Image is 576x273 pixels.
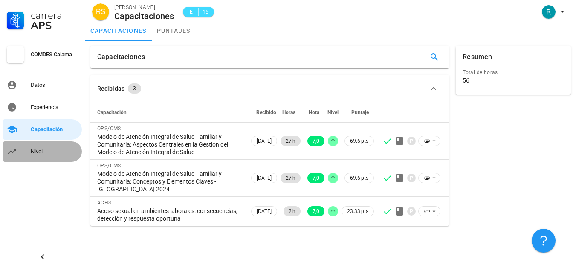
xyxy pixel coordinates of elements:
span: 15 [202,8,209,16]
a: Datos [3,75,82,95]
span: ACHS [97,200,112,206]
a: Nivel [3,141,82,162]
th: Nivel [326,102,340,123]
div: APS [31,20,78,31]
span: 3 [133,83,136,94]
span: [DATE] [257,207,272,216]
div: Datos [31,82,78,89]
div: avatar [92,3,109,20]
span: [DATE] [257,173,272,183]
div: Recibidas [97,84,124,93]
span: 23.33 pts [347,207,368,216]
div: Acoso sexual en ambientes laborales: consecuencias, detección y respuesta oportuna [97,207,243,222]
div: COMDES Calama [31,51,78,58]
th: Nota [302,102,326,123]
div: Experiencia [31,104,78,111]
div: [PERSON_NAME] [114,3,174,11]
th: Puntaje [340,102,376,123]
span: Nota [309,109,319,115]
span: 69.6 pts [350,174,368,182]
span: E [188,8,195,16]
div: Nivel [31,148,78,155]
span: Nivel [327,109,339,115]
th: Horas [279,102,302,123]
th: Capacitación [90,102,249,123]
button: Recibidas 3 [90,75,449,102]
a: Experiencia [3,97,82,118]
div: Carrera [31,10,78,20]
div: 56 [463,77,469,84]
a: capacitaciones [85,20,152,41]
span: Recibido [256,109,276,115]
span: 69.6 pts [350,137,368,145]
a: puntajes [152,20,196,41]
div: Resumen [463,46,492,68]
span: OPS/OMS [97,163,121,169]
th: Recibido [249,102,279,123]
span: Horas [282,109,295,115]
div: avatar [542,5,556,19]
div: Capacitación [31,126,78,133]
span: OPS/OMS [97,126,121,132]
div: Modelo de Atención Integral de Salud Familiar y Comunitaria: Conceptos y Elementos Claves - [GEOG... [97,170,243,193]
div: Modelo de Atención Integral de Salud Familiar y Comunitaria: Aspectos Centrales en la Gestión del... [97,133,243,156]
span: 27 h [286,173,295,183]
span: Puntaje [351,109,369,115]
span: 27 h [286,136,295,146]
span: 2 h [289,206,295,216]
span: RS [96,3,105,20]
div: Capacitaciones [97,46,145,68]
span: 7,0 [313,136,319,146]
div: Total de horas [463,68,564,77]
span: 7,0 [313,206,319,216]
span: [DATE] [257,136,272,146]
a: Capacitación [3,119,82,140]
span: Capacitación [97,109,127,115]
div: Capacitaciones [114,11,174,21]
span: 7,0 [313,173,319,183]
